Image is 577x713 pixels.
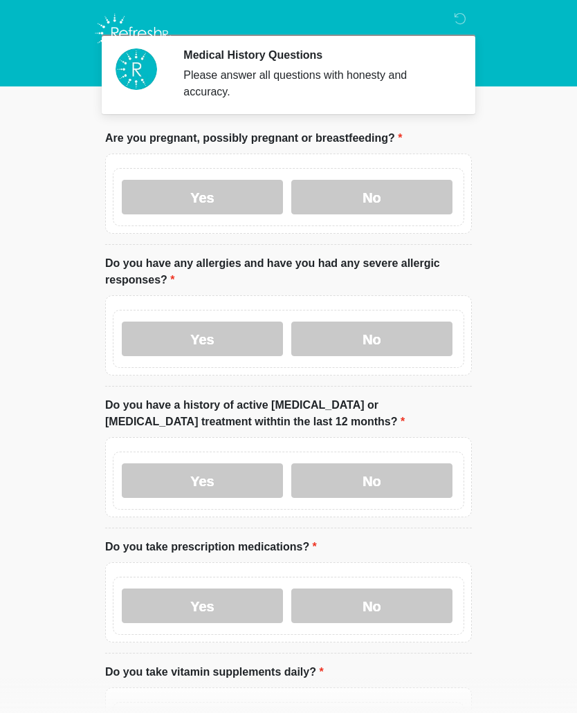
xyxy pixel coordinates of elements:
label: No [291,180,452,214]
label: No [291,322,452,356]
label: Yes [122,180,283,214]
label: No [291,463,452,498]
label: Do you take prescription medications? [105,539,317,555]
label: Are you pregnant, possibly pregnant or breastfeeding? [105,130,402,147]
label: Yes [122,463,283,498]
label: Yes [122,322,283,356]
label: Do you have any allergies and have you had any severe allergic responses? [105,255,472,288]
div: Please answer all questions with honesty and accuracy. [183,67,451,100]
label: Do you have a history of active [MEDICAL_DATA] or [MEDICAL_DATA] treatment withtin the last 12 mo... [105,397,472,430]
label: No [291,589,452,623]
img: Refresh RX Logo [91,10,175,56]
label: Do you take vitamin supplements daily? [105,664,324,680]
label: Yes [122,589,283,623]
img: Agent Avatar [116,48,157,90]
